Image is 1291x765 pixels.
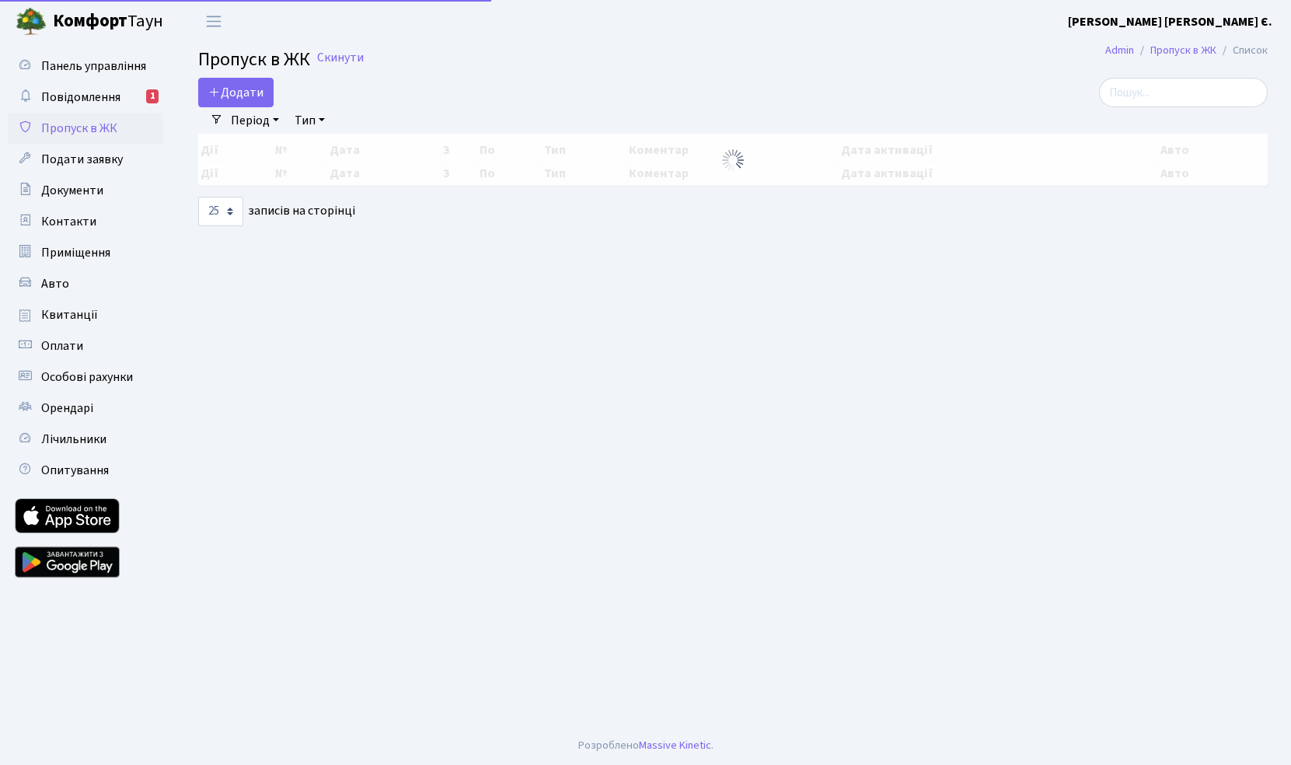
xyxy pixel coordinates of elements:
[208,84,263,101] span: Додати
[8,393,163,424] a: Орендарі
[317,51,364,65] a: Скинути
[41,462,109,479] span: Опитування
[8,113,163,144] a: Пропуск в ЖК
[198,78,274,107] a: Додати
[41,151,123,168] span: Подати заявку
[41,275,69,292] span: Авто
[16,6,47,37] img: logo.png
[225,107,285,134] a: Період
[1105,42,1134,58] a: Admin
[578,737,714,754] div: Розроблено .
[1099,78,1268,107] input: Пошук...
[146,89,159,103] div: 1
[8,299,163,330] a: Квитанції
[41,58,146,75] span: Панель управління
[198,46,310,73] span: Пропуск в ЖК
[41,213,96,230] span: Контакти
[8,206,163,237] a: Контакти
[41,89,120,106] span: Повідомлення
[1082,34,1291,67] nav: breadcrumb
[8,330,163,362] a: Оплати
[8,455,163,486] a: Опитування
[1150,42,1216,58] a: Пропуск в ЖК
[41,306,98,323] span: Квитанції
[53,9,127,33] b: Комфорт
[53,9,163,35] span: Таун
[8,237,163,268] a: Приміщення
[41,244,110,261] span: Приміщення
[1068,13,1272,30] b: [PERSON_NAME] [PERSON_NAME] Є.
[194,9,233,34] button: Переключити навігацію
[1068,12,1272,31] a: [PERSON_NAME] [PERSON_NAME] Є.
[41,120,117,137] span: Пропуск в ЖК
[41,182,103,199] span: Документи
[288,107,331,134] a: Тип
[41,337,83,355] span: Оплати
[8,362,163,393] a: Особові рахунки
[721,148,745,173] img: Обробка...
[41,400,93,417] span: Орендарі
[8,424,163,455] a: Лічильники
[639,737,711,753] a: Massive Kinetic
[1216,42,1268,59] li: Список
[41,369,133,386] span: Особові рахунки
[8,175,163,206] a: Документи
[8,51,163,82] a: Панель управління
[8,82,163,113] a: Повідомлення1
[198,197,243,226] select: записів на сторінці
[198,197,355,226] label: записів на сторінці
[8,268,163,299] a: Авто
[41,431,106,448] span: Лічильники
[8,144,163,175] a: Подати заявку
